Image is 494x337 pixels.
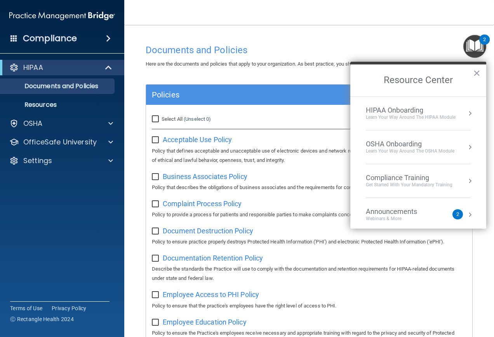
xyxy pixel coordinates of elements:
[162,116,183,122] span: Select All
[366,140,454,148] div: OSHA Onboarding
[152,264,466,283] p: Describe the standards the Practice will use to comply with the documentation and retention requi...
[463,35,486,58] button: Open Resource Center, 2 new notifications
[23,63,43,72] p: HIPAA
[473,67,480,79] button: Close
[23,33,77,44] h4: Compliance
[152,237,466,247] p: Policy to ensure practice properly destroys Protected Health Information ('PHI') and electronic P...
[23,137,97,147] p: OfficeSafe University
[9,137,113,147] a: OfficeSafe University
[146,45,473,55] h4: Documents and Policies
[9,63,113,72] a: HIPAA
[5,82,111,90] p: Documents and Policies
[163,290,259,299] span: Employee Access to PHI Policy
[350,64,486,96] h2: Resource Center
[366,174,452,182] div: Compliance Training
[152,301,466,311] p: Policy to ensure that the practice's employees have the right level of access to PHI.
[9,156,113,165] a: Settings
[146,61,434,67] span: Here are the documents and policies that apply to your organization. As best practice, you should...
[23,156,52,165] p: Settings
[163,227,253,235] span: Document Destruction Policy
[163,172,247,181] span: Business Associates Policy
[152,89,466,101] a: Policies
[152,183,466,192] p: Policy that describes the obligations of business associates and the requirements for contracting...
[350,62,486,229] div: Resource Center
[152,210,466,219] p: Policy to provide a process for patients and responsible parties to make complaints concerning pr...
[152,90,385,99] h5: Policies
[366,215,433,222] div: Webinars & More
[483,40,486,50] div: 2
[163,254,263,262] span: Documentation Retention Policy
[366,148,454,155] div: Learn your way around the OSHA module
[52,304,87,312] a: Privacy Policy
[5,101,111,109] p: Resources
[366,114,456,121] div: Learn Your Way around the HIPAA module
[163,135,232,144] span: Acceptable Use Policy
[152,146,466,165] p: Policy that defines acceptable and unacceptable use of electronic devices and network resources i...
[163,318,247,326] span: Employee Education Policy
[366,106,456,115] div: HIPAA Onboarding
[10,304,42,312] a: Terms of Use
[23,119,43,128] p: OSHA
[184,116,211,122] a: (Unselect 0)
[9,119,113,128] a: OSHA
[9,8,115,24] img: PMB logo
[366,207,433,216] div: Announcements
[163,200,242,208] span: Complaint Process Policy
[366,182,452,188] div: Get Started with your mandatory training
[152,116,161,122] input: Select All (Unselect 0)
[10,315,74,323] span: Ⓒ Rectangle Health 2024
[360,282,485,313] iframe: Drift Widget Chat Controller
